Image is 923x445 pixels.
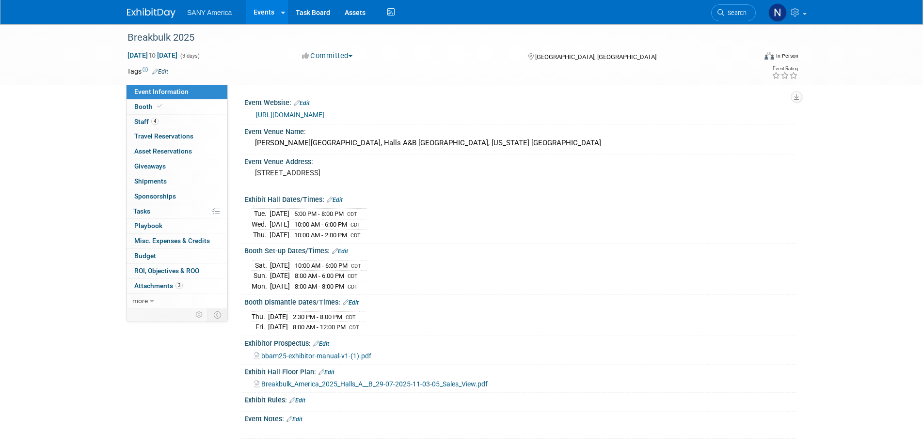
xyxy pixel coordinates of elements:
td: [DATE] [268,311,288,322]
div: Event Format [699,50,798,65]
span: Tasks [133,207,150,215]
div: Breakbulk 2025 [124,29,741,46]
span: 10:00 AM - 6:00 PM [295,262,348,269]
button: Committed [299,51,356,61]
td: Wed. [252,219,270,230]
div: Event Website: [244,95,796,108]
td: Thu. [252,311,268,322]
span: Attachments [134,282,183,290]
a: Edit [286,416,302,423]
a: Booth [127,100,227,114]
span: Budget [134,252,156,260]
pre: [STREET_ADDRESS] [255,169,463,177]
span: 8:00 AM - 8:00 PM [295,283,344,290]
td: [DATE] [270,260,290,271]
a: Travel Reservations [127,129,227,144]
div: Exhibit Hall Dates/Times: [244,192,796,205]
a: ROI, Objectives & ROO [127,264,227,278]
a: Edit [318,369,334,376]
span: CDT [350,232,361,239]
a: Search [711,4,756,21]
span: Sponsorships [134,192,176,200]
td: Tags [127,66,168,76]
td: Toggle Event Tabs [208,308,228,321]
span: CDT [349,324,359,331]
span: Misc. Expenses & Credits [134,237,210,245]
span: 8:00 AM - 12:00 PM [293,323,346,331]
a: Edit [152,68,168,75]
span: Travel Reservations [134,132,193,140]
div: Exhibit Rules: [244,393,796,405]
a: [URL][DOMAIN_NAME] [256,111,324,119]
span: 4 [151,118,159,125]
span: Booth [134,103,164,110]
div: In-Person [776,52,798,60]
td: [DATE] [270,219,289,230]
div: Event Rating [772,66,798,71]
span: Staff [134,118,159,125]
a: Playbook [127,219,227,233]
a: Edit [313,340,329,347]
span: 5:00 PM - 8:00 PM [294,210,344,217]
div: Event Venue Name: [244,124,796,137]
div: Event Notes: [244,412,796,424]
a: Attachments3 [127,279,227,293]
a: Asset Reservations [127,144,227,159]
div: Booth Set-up Dates/Times: [244,244,796,256]
a: Edit [289,397,305,404]
a: Misc. Expenses & Credits [127,234,227,248]
td: [DATE] [268,322,288,332]
td: Sun. [252,271,270,281]
a: Event Information [127,85,227,99]
span: (3 days) [179,53,200,59]
span: 10:00 AM - 2:00 PM [294,231,347,239]
td: Mon. [252,281,270,291]
div: [PERSON_NAME][GEOGRAPHIC_DATA], Halls A&B [GEOGRAPHIC_DATA], [US_STATE] [GEOGRAPHIC_DATA] [252,136,789,151]
span: 3 [175,282,183,289]
span: [DATE] [DATE] [127,51,178,60]
a: more [127,294,227,308]
td: [DATE] [270,230,289,240]
span: CDT [351,263,361,269]
span: 10:00 AM - 6:00 PM [294,221,347,228]
span: SANY America [187,9,232,16]
span: Event Information [134,88,189,95]
a: Edit [332,248,348,255]
a: Edit [294,100,310,107]
td: Fri. [252,322,268,332]
a: bbam25-exhibitor-manual-v1-(1).pdf [255,352,371,360]
a: Breakbulk_America_2025_Halls_A__B_29-07-2025-11-03-05_Sales_View.pdf [255,380,488,388]
span: [GEOGRAPHIC_DATA], [GEOGRAPHIC_DATA] [535,53,656,61]
td: Sat. [252,260,270,271]
a: Staff4 [127,115,227,129]
a: Giveaways [127,159,227,174]
span: bbam25-exhibitor-manual-v1-(1).pdf [261,352,371,360]
span: CDT [348,273,358,279]
div: Exhibit Hall Floor Plan: [244,365,796,377]
a: Budget [127,249,227,263]
span: Breakbulk_America_2025_Halls_A__B_29-07-2025-11-03-05_Sales_View.pdf [261,380,488,388]
div: Booth Dismantle Dates/Times: [244,295,796,307]
span: CDT [347,211,357,217]
span: ROI, Objectives & ROO [134,267,199,275]
span: Asset Reservations [134,147,192,155]
td: Thu. [252,230,270,240]
span: CDT [346,314,356,321]
img: ExhibitDay [127,8,175,18]
img: Format-Inperson.png [764,52,774,60]
span: Shipments [134,177,167,185]
span: CDT [350,222,361,228]
a: Edit [343,299,359,306]
td: Tue. [252,209,270,219]
div: Event Venue Address: [244,154,796,167]
span: more [132,297,148,305]
span: Giveaways [134,162,166,170]
span: CDT [348,284,358,290]
td: Personalize Event Tab Strip [191,308,208,321]
div: Exhibitor Prospectus: [244,336,796,349]
span: Playbook [134,222,162,230]
td: [DATE] [270,281,290,291]
img: NICHOLE GRECO [768,3,787,22]
td: [DATE] [270,271,290,281]
span: 8:00 AM - 6:00 PM [295,272,344,279]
